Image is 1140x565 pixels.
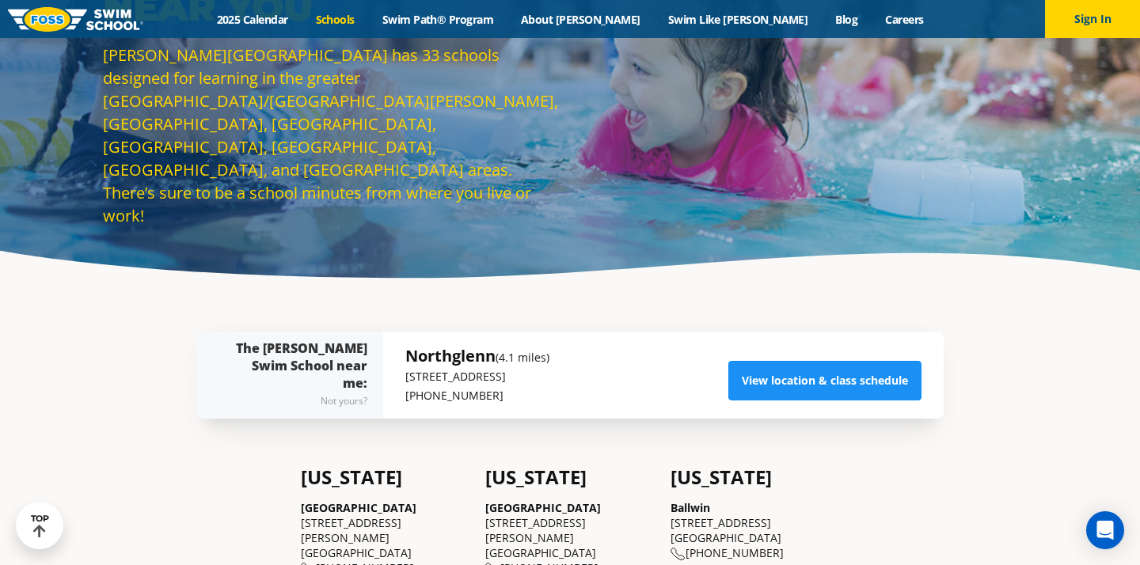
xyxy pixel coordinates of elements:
[822,12,872,27] a: Blog
[671,548,686,561] img: location-phone-o-icon.svg
[228,339,367,411] div: The [PERSON_NAME] Swim School near me:
[728,361,921,400] a: View location & class schedule
[671,500,710,515] a: Ballwin
[8,7,143,32] img: FOSS Swim School Logo
[301,466,469,488] h4: [US_STATE]
[872,12,937,27] a: Careers
[405,345,549,367] h5: Northglenn
[671,466,839,488] h4: [US_STATE]
[507,12,655,27] a: About [PERSON_NAME]
[496,350,549,365] small: (4.1 miles)
[302,12,368,27] a: Schools
[671,500,839,561] div: [STREET_ADDRESS] [GEOGRAPHIC_DATA] [PHONE_NUMBER]
[485,466,654,488] h4: [US_STATE]
[228,392,367,411] div: Not yours?
[103,44,562,227] p: [PERSON_NAME][GEOGRAPHIC_DATA] has 33 schools designed for learning in the greater [GEOGRAPHIC_DA...
[485,500,601,515] a: [GEOGRAPHIC_DATA]
[654,12,822,27] a: Swim Like [PERSON_NAME]
[203,12,302,27] a: 2025 Calendar
[31,514,49,538] div: TOP
[301,500,416,515] a: [GEOGRAPHIC_DATA]
[405,367,549,386] p: [STREET_ADDRESS]
[405,386,549,405] p: [PHONE_NUMBER]
[1086,511,1124,549] div: Open Intercom Messenger
[368,12,507,27] a: Swim Path® Program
